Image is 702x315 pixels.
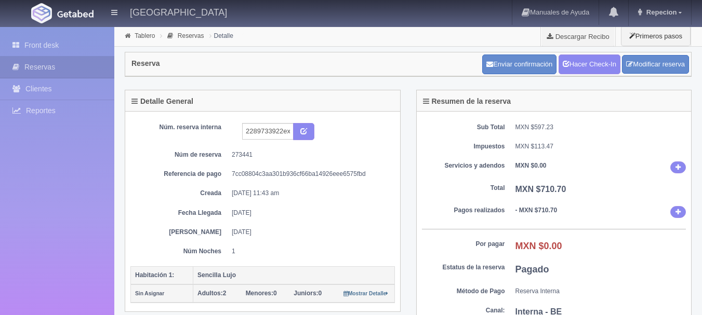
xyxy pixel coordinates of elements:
b: Habitación 1: [135,271,174,279]
li: Detalle [207,31,236,40]
b: - MXN $710.70 [515,207,558,214]
dt: Referencia de pago [138,170,221,179]
dt: Total [422,184,505,193]
dd: 273441 [232,150,387,159]
strong: Menores: [246,290,273,297]
span: 2 [197,290,226,297]
strong: Juniors: [294,290,318,297]
dt: Canal: [422,306,505,315]
small: Sin Asignar [135,291,164,296]
dt: Por pagar [422,240,505,249]
h4: Reserva [131,60,160,67]
dt: Estatus de la reserva [422,263,505,272]
dt: Creada [138,189,221,198]
button: Enviar confirmación [482,54,557,74]
dt: Fecha Llegada [138,209,221,217]
b: MXN $0.00 [515,241,562,251]
dd: [DATE] [232,209,387,217]
dt: [PERSON_NAME] [138,228,221,237]
img: Getabed [31,3,52,23]
span: 0 [294,290,322,297]
dd: MXN $597.23 [515,123,686,132]
b: Pagado [515,264,549,275]
img: Getabed [57,10,94,18]
dd: 7cc08804c3aa301b936cf66ba14926eee6575fbd [232,170,387,179]
th: Sencilla Lujo [193,266,395,284]
a: Modificar reserva [622,55,689,74]
a: Mostrar Detalle [343,290,389,297]
dt: Núm. reserva interna [138,123,221,132]
b: MXN $710.70 [515,185,566,194]
strong: Adultos: [197,290,223,297]
dt: Impuestos [422,142,505,151]
a: Tablero [135,32,155,39]
dd: Reserva Interna [515,287,686,296]
small: Mostrar Detalle [343,291,389,296]
dt: Método de Pago [422,287,505,296]
a: Reservas [178,32,204,39]
button: Primeros pasos [621,26,691,46]
a: Descargar Recibo [541,26,615,47]
span: 0 [246,290,277,297]
dd: [DATE] 11:43 am [232,189,387,198]
dd: MXN $113.47 [515,142,686,151]
h4: [GEOGRAPHIC_DATA] [130,5,227,18]
h4: Detalle General [131,98,193,105]
h4: Resumen de la reserva [423,98,511,105]
dt: Servicios y adendos [422,161,505,170]
dd: 1 [232,247,387,256]
dt: Pagos realizados [422,206,505,215]
span: Repecion [644,8,677,16]
dd: [DATE] [232,228,387,237]
b: MXN $0.00 [515,162,547,169]
dt: Núm de reserva [138,150,221,159]
dt: Núm Noches [138,247,221,256]
a: Hacer Check-In [559,54,620,74]
dt: Sub Total [422,123,505,132]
